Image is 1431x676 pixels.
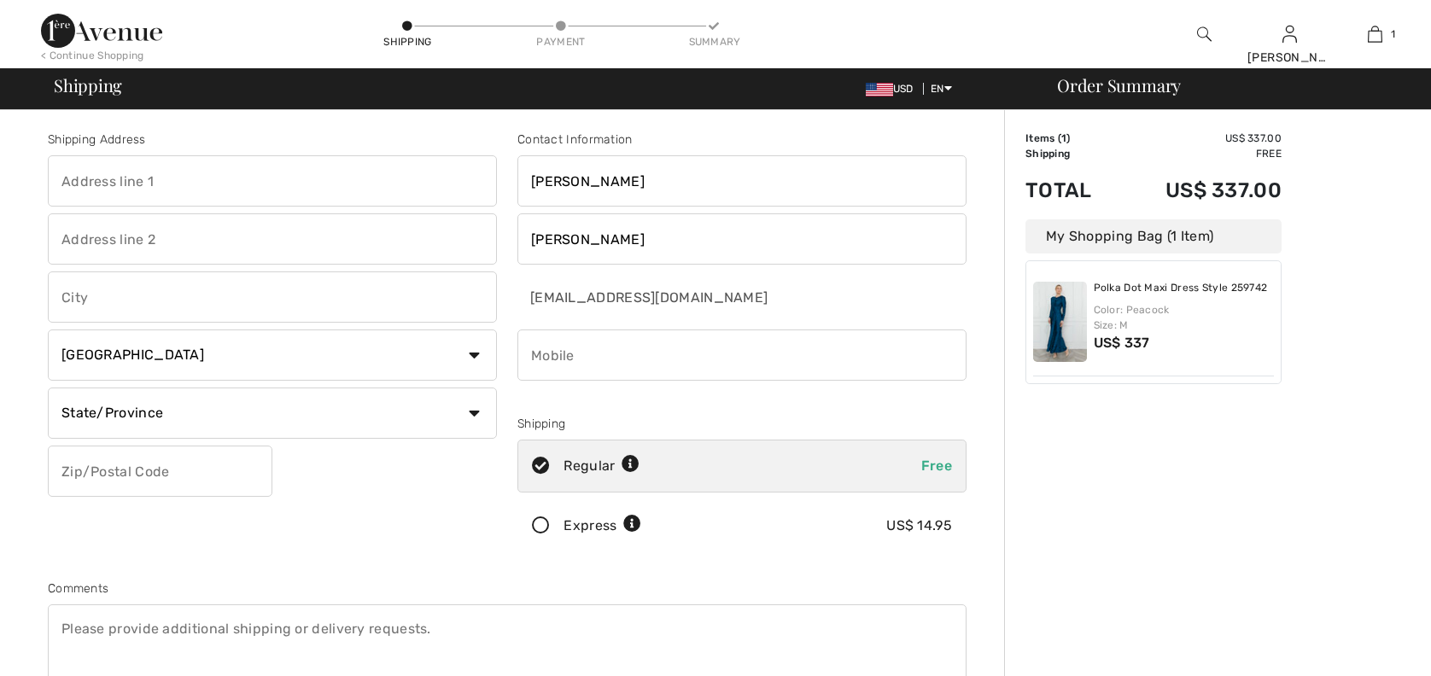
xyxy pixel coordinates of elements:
a: Sign In [1282,26,1297,42]
span: EN [931,83,952,95]
div: Shipping [383,34,434,50]
div: My Shopping Bag (1 Item) [1025,219,1282,253]
div: Order Summary [1037,77,1421,94]
img: My Info [1282,24,1297,44]
div: Summary [689,34,740,50]
input: Address line 1 [48,155,497,207]
td: Free [1119,146,1282,161]
span: USD [866,83,920,95]
input: First name [517,155,967,207]
input: Address line 2 [48,213,497,265]
img: Polka Dot Maxi Dress Style 259742 [1033,282,1087,362]
img: US Dollar [866,83,893,96]
img: 1ère Avenue [41,14,162,48]
td: Shipping [1025,146,1119,161]
div: [PERSON_NAME] [1247,49,1331,67]
td: Total [1025,161,1119,219]
div: US$ 14.95 [886,516,952,536]
img: My Bag [1368,24,1382,44]
span: 1 [1061,132,1066,144]
img: search the website [1197,24,1212,44]
td: US$ 337.00 [1119,131,1282,146]
div: Express [564,516,641,536]
a: 1 [1333,24,1416,44]
td: Items ( ) [1025,131,1119,146]
a: Polka Dot Maxi Dress Style 259742 [1094,282,1268,295]
span: US$ 337 [1094,335,1150,351]
input: Last name [517,213,967,265]
div: Contact Information [517,131,967,149]
div: Shipping Address [48,131,497,149]
div: Payment [535,34,587,50]
span: Shipping [54,77,122,94]
div: Color: Peacock Size: M [1094,302,1275,333]
input: Zip/Postal Code [48,446,272,497]
div: Shipping [517,415,967,433]
input: E-mail [517,271,855,323]
input: City [48,271,497,323]
div: Comments [48,580,967,597]
td: US$ 337.00 [1119,161,1282,219]
div: Regular [564,456,640,476]
span: Free [921,457,952,474]
div: < Continue Shopping [41,48,144,63]
input: Mobile [517,329,967,381]
span: 1 [1391,26,1395,42]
